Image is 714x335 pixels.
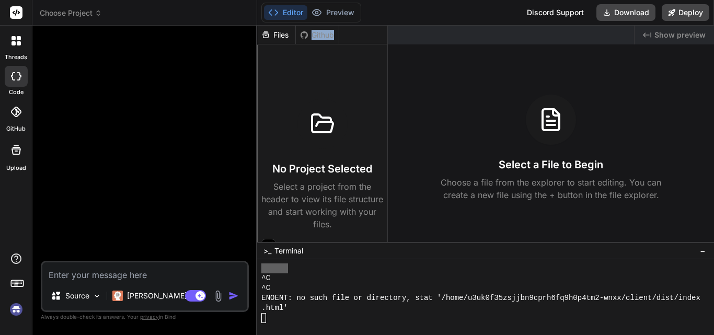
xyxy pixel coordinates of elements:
[654,30,706,40] span: Show preview
[700,246,706,256] span: −
[65,291,89,301] p: Source
[263,246,271,256] span: >_
[272,161,372,176] h3: No Project Selected
[274,246,303,256] span: Terminal
[434,176,668,201] p: Choose a file from the explorer to start editing. You can create a new file using the + button in...
[5,53,27,62] label: threads
[41,312,249,322] p: Always double-check its answers. Your in Bind
[228,291,239,301] img: icon
[307,5,359,20] button: Preview
[6,124,26,133] label: GitHub
[261,273,270,283] span: ^C
[40,8,102,18] span: Choose Project
[127,291,205,301] p: [PERSON_NAME] 4 S..
[9,88,24,97] label: code
[521,4,590,21] div: Discord Support
[140,314,159,320] span: privacy
[261,293,700,303] span: ENOENT: no such file or directory, stat '/home/u3uk0f35zsjjbn9cprh6fq9h0p4tm2-wnxx/client/dist/index
[212,290,224,302] img: attachment
[261,283,270,293] span: ^C
[261,303,287,313] span: .html'
[662,4,709,21] button: Deploy
[499,157,603,172] h3: Select a File to Begin
[261,180,383,230] p: Select a project from the header to view its file structure and start working with your files.
[6,164,26,172] label: Upload
[7,301,25,318] img: signin
[596,4,655,21] button: Download
[296,30,339,40] div: Github
[93,292,101,301] img: Pick Models
[264,5,307,20] button: Editor
[112,291,123,301] img: Claude 4 Sonnet
[698,242,708,259] button: −
[257,30,295,40] div: Files
[261,263,270,273] span: ^C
